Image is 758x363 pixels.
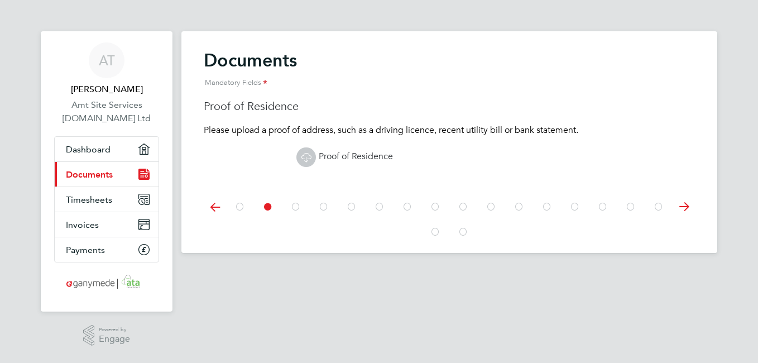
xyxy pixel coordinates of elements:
h2: Documents [204,49,695,94]
span: Engage [99,335,130,344]
div: Mandatory Fields [204,71,695,94]
a: Proof of Residence [296,151,393,162]
span: Payments [66,245,105,255]
p: Please upload a proof of address, such as a driving licence, recent utility bill or bank statement. [204,125,695,136]
a: Powered byEngage [83,325,131,346]
span: Powered by [99,325,130,335]
span: Timesheets [66,194,112,205]
a: Dashboard [55,137,159,161]
a: Invoices [55,212,159,237]
nav: Main navigation [41,31,172,312]
h3: Proof of Residence [204,99,695,113]
span: Invoices [66,219,99,230]
img: ganymedesolutions-logo-retina.png [63,274,151,292]
a: Documents [55,162,159,187]
a: Payments [55,237,159,262]
span: Adrian Taylor [54,83,159,96]
span: AT [99,53,115,68]
a: AT[PERSON_NAME] [54,42,159,96]
span: Documents [66,169,113,180]
a: Amt Site Services [DOMAIN_NAME] Ltd [54,98,159,125]
span: Dashboard [66,144,111,155]
a: Timesheets [55,187,159,212]
a: Go to home page [54,274,159,292]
